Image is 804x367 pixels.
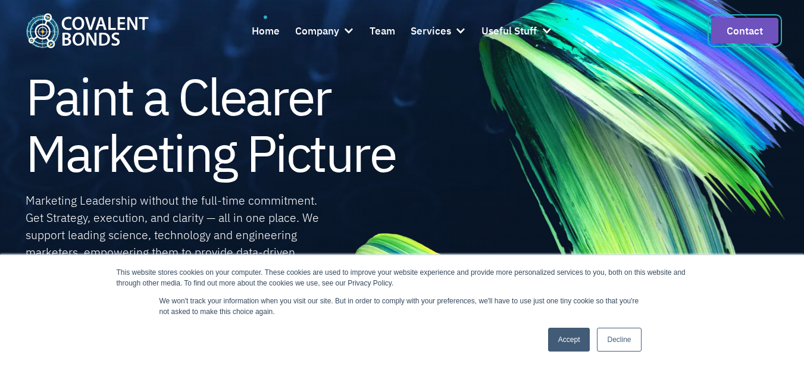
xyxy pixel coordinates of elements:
[411,23,451,39] div: Services
[370,15,395,46] a: Team
[117,267,688,288] div: This website stores cookies on your computer. These cookies are used to improve your website expe...
[411,15,467,46] div: Services
[252,15,280,46] a: Home
[370,23,395,39] div: Team
[295,15,355,46] div: Company
[26,13,148,48] a: home
[159,296,645,317] p: We won't track your information when you visit our site. But in order to comply with your prefere...
[26,192,337,295] div: Marketing Leadership without the full-time commitment. Get Strategy, execution, and clarity — all...
[481,23,537,39] div: Useful Stuff
[626,239,804,367] iframe: Chat Widget
[295,23,339,39] div: Company
[597,328,641,352] a: Decline
[548,328,590,352] a: Accept
[26,13,148,48] img: Covalent Bonds White / Teal Logo
[26,68,396,181] h1: Paint a Clearer Marketing Picture
[252,23,280,39] div: Home
[711,18,778,43] a: contact
[481,15,552,46] div: Useful Stuff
